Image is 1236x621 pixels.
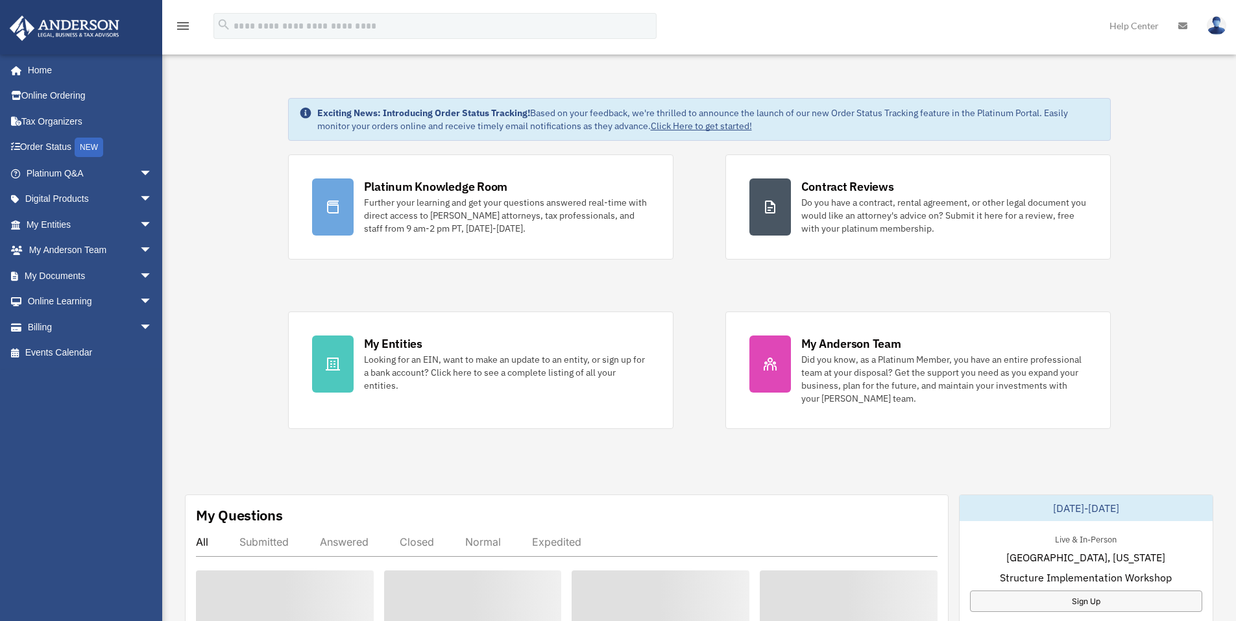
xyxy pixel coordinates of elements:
[9,237,172,263] a: My Anderson Teamarrow_drop_down
[139,186,165,213] span: arrow_drop_down
[801,178,894,195] div: Contract Reviews
[196,505,283,525] div: My Questions
[364,335,422,352] div: My Entities
[725,311,1111,429] a: My Anderson Team Did you know, as a Platinum Member, you have an entire professional team at your...
[364,353,649,392] div: Looking for an EIN, want to make an update to an entity, or sign up for a bank account? Click her...
[1000,570,1172,585] span: Structure Implementation Workshop
[317,107,530,119] strong: Exciting News: Introducing Order Status Tracking!
[9,57,165,83] a: Home
[9,314,172,340] a: Billingarrow_drop_down
[175,18,191,34] i: menu
[239,535,289,548] div: Submitted
[532,535,581,548] div: Expedited
[217,18,231,32] i: search
[9,134,172,161] a: Order StatusNEW
[9,108,172,134] a: Tax Organizers
[801,196,1087,235] div: Do you have a contract, rental agreement, or other legal document you would like an attorney's ad...
[320,535,369,548] div: Answered
[1006,550,1165,565] span: [GEOGRAPHIC_DATA], [US_STATE]
[9,289,172,315] a: Online Learningarrow_drop_down
[465,535,501,548] div: Normal
[139,160,165,187] span: arrow_drop_down
[196,535,208,548] div: All
[175,23,191,34] a: menu
[970,591,1202,612] a: Sign Up
[288,311,673,429] a: My Entities Looking for an EIN, want to make an update to an entity, or sign up for a bank accoun...
[801,353,1087,405] div: Did you know, as a Platinum Member, you have an entire professional team at your disposal? Get th...
[9,186,172,212] a: Digital Productsarrow_drop_down
[139,314,165,341] span: arrow_drop_down
[9,263,172,289] a: My Documentsarrow_drop_down
[364,178,508,195] div: Platinum Knowledge Room
[9,160,172,186] a: Platinum Q&Aarrow_drop_down
[801,335,901,352] div: My Anderson Team
[6,16,123,41] img: Anderson Advisors Platinum Portal
[651,120,752,132] a: Click Here to get started!
[9,212,172,237] a: My Entitiesarrow_drop_down
[960,495,1213,521] div: [DATE]-[DATE]
[725,154,1111,260] a: Contract Reviews Do you have a contract, rental agreement, or other legal document you would like...
[317,106,1100,132] div: Based on your feedback, we're thrilled to announce the launch of our new Order Status Tracking fe...
[1207,16,1226,35] img: User Pic
[9,340,172,366] a: Events Calendar
[139,212,165,238] span: arrow_drop_down
[75,138,103,157] div: NEW
[139,263,165,289] span: arrow_drop_down
[288,154,673,260] a: Platinum Knowledge Room Further your learning and get your questions answered real-time with dire...
[139,237,165,264] span: arrow_drop_down
[400,535,434,548] div: Closed
[1045,531,1127,545] div: Live & In-Person
[9,83,172,109] a: Online Ordering
[364,196,649,235] div: Further your learning and get your questions answered real-time with direct access to [PERSON_NAM...
[139,289,165,315] span: arrow_drop_down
